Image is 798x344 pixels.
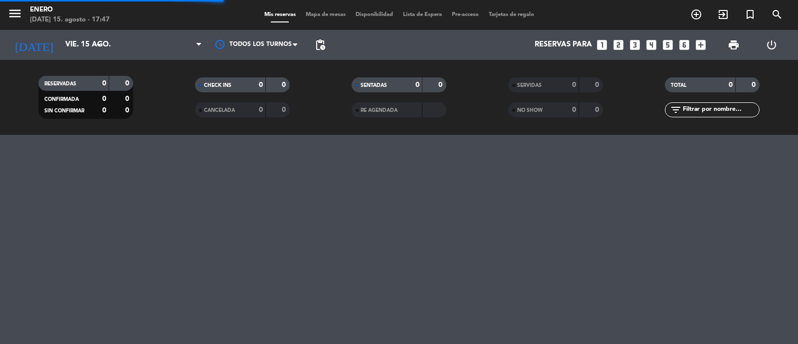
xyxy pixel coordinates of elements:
[259,12,301,17] span: Mis reservas
[645,38,658,51] i: looks_4
[7,6,22,24] button: menu
[572,81,576,88] strong: 0
[771,8,783,20] i: search
[744,8,756,20] i: turned_in_not
[682,104,759,115] input: Filtrar por nombre...
[484,12,539,17] span: Tarjetas de regalo
[438,81,444,88] strong: 0
[661,38,674,51] i: looks_5
[678,38,691,51] i: looks_6
[729,81,733,88] strong: 0
[7,6,22,21] i: menu
[125,107,131,114] strong: 0
[301,12,351,17] span: Mapa de mesas
[517,108,543,113] span: NO SHOW
[753,30,791,60] div: LOG OUT
[44,81,76,86] span: RESERVADAS
[415,81,419,88] strong: 0
[93,39,105,51] i: arrow_drop_down
[314,39,326,51] span: pending_actions
[102,107,106,114] strong: 0
[361,83,387,88] span: SENTADAS
[204,108,235,113] span: CANCELADA
[125,95,131,102] strong: 0
[517,83,542,88] span: SERVIDAS
[102,95,106,102] strong: 0
[44,97,79,102] span: CONFIRMADA
[717,8,729,20] i: exit_to_app
[259,81,263,88] strong: 0
[671,83,686,88] span: TOTAL
[535,40,592,49] span: Reservas para
[612,38,625,51] i: looks_two
[596,38,608,51] i: looks_one
[595,106,601,113] strong: 0
[282,106,288,113] strong: 0
[628,38,641,51] i: looks_3
[361,108,398,113] span: RE AGENDADA
[102,80,106,87] strong: 0
[125,80,131,87] strong: 0
[447,12,484,17] span: Pre-acceso
[670,104,682,116] i: filter_list
[752,81,758,88] strong: 0
[204,83,231,88] span: CHECK INS
[44,108,84,113] span: SIN CONFIRMAR
[7,34,60,56] i: [DATE]
[398,12,447,17] span: Lista de Espera
[351,12,398,17] span: Disponibilidad
[690,8,702,20] i: add_circle_outline
[595,81,601,88] strong: 0
[259,106,263,113] strong: 0
[30,5,110,15] div: Enero
[728,39,740,51] span: print
[30,15,110,25] div: [DATE] 15. agosto - 17:47
[572,106,576,113] strong: 0
[766,39,778,51] i: power_settings_new
[282,81,288,88] strong: 0
[694,38,707,51] i: add_box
